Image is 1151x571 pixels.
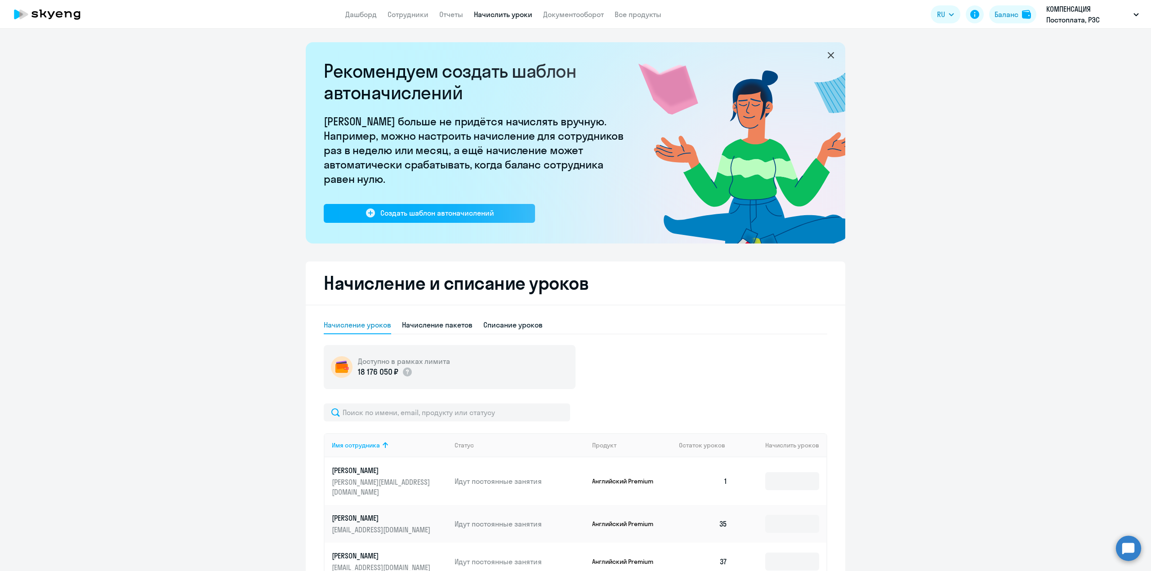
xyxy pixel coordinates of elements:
div: Остаток уроков [679,441,735,449]
div: Баланс [995,9,1018,20]
p: [PERSON_NAME] больше не придётся начислять вручную. Например, можно настроить начисление для сотр... [324,114,629,186]
p: КОМПЕНСАЦИЯ Постоплата, РЭС ИНЖИНИРИНГ, ООО [1046,4,1130,25]
a: Начислить уроки [474,10,532,19]
span: Остаток уроков [679,441,725,449]
button: КОМПЕНСАЦИЯ Постоплата, РЭС ИНЖИНИРИНГ, ООО [1042,4,1143,25]
p: Идут постоянные занятия [455,476,585,486]
p: 18 176 050 ₽ [358,366,398,378]
a: Отчеты [439,10,463,19]
h2: Начисление и списание уроков [324,272,827,294]
div: Имя сотрудника [332,441,447,449]
div: Статус [455,441,585,449]
p: Английский Premium [592,477,660,485]
div: Создать шаблон автоначислений [380,208,494,218]
p: [PERSON_NAME][EMAIL_ADDRESS][DOMAIN_NAME] [332,477,433,497]
p: [PERSON_NAME] [332,551,433,561]
p: Английский Premium [592,520,660,528]
input: Поиск по имени, email, продукту или статусу [324,403,570,421]
th: Начислить уроков [735,433,826,457]
td: 35 [672,505,735,543]
button: Балансbalance [989,5,1036,23]
div: Статус [455,441,474,449]
a: Документооборот [543,10,604,19]
img: wallet-circle.png [331,356,352,378]
p: [PERSON_NAME] [332,465,433,475]
button: Создать шаблон автоначислений [324,204,535,223]
div: Продукт [592,441,672,449]
h5: Доступно в рамках лимита [358,356,450,366]
h2: Рекомендуем создать шаблон автоначислений [324,60,629,103]
p: Идут постоянные занятия [455,557,585,567]
a: [PERSON_NAME][PERSON_NAME][EMAIL_ADDRESS][DOMAIN_NAME] [332,465,447,497]
span: RU [937,9,945,20]
button: RU [931,5,960,23]
div: Продукт [592,441,616,449]
img: balance [1022,10,1031,19]
p: Идут постоянные занятия [455,519,585,529]
p: Английский Premium [592,558,660,566]
a: [PERSON_NAME][EMAIL_ADDRESS][DOMAIN_NAME] [332,513,447,535]
p: [PERSON_NAME] [332,513,433,523]
td: 1 [672,457,735,505]
a: Дашборд [345,10,377,19]
div: Имя сотрудника [332,441,380,449]
a: Все продукты [615,10,661,19]
p: [EMAIL_ADDRESS][DOMAIN_NAME] [332,525,433,535]
div: Начисление пакетов [402,319,473,330]
div: Списание уроков [483,319,543,330]
div: Начисление уроков [324,319,391,330]
a: Сотрудники [388,10,428,19]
